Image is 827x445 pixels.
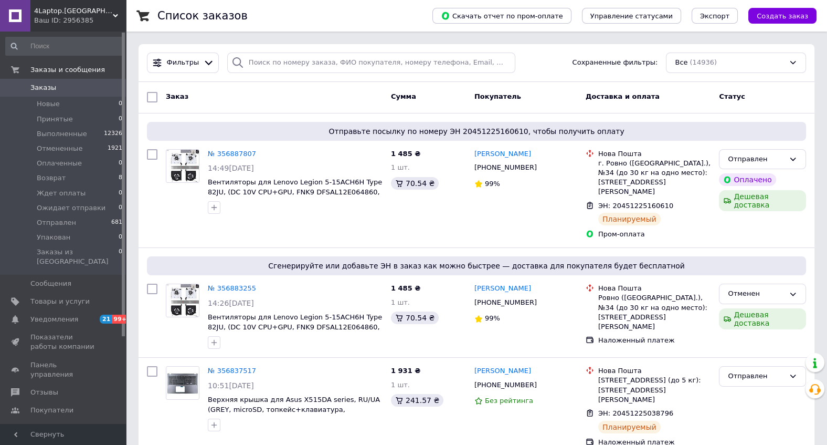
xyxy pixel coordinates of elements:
span: Заказы [30,83,56,92]
span: Экспорт [700,12,729,20]
div: [PHONE_NUMBER] [472,296,539,309]
span: Доставка и оплата [586,92,660,100]
a: № 356887807 [208,150,256,158]
span: 0 [119,99,122,109]
span: 14:26[DATE] [208,299,254,307]
span: 99% [485,180,500,188]
span: Покупатель [474,92,521,100]
span: Отправьте посылку по номеру ЭН 20451225160610, чтобы получить оплату [151,126,802,137]
span: Сгенерируйте или добавьте ЭН в заказ как можно быстрее — доставка для покупателя будет бесплатной [151,261,802,271]
span: Ждет оплаты [37,189,86,198]
span: Заказы из [GEOGRAPHIC_DATA] [37,247,119,266]
span: Товары и услуги [30,297,90,306]
span: 21 [100,315,112,324]
span: 0 [119,247,122,266]
button: Управление статусами [582,8,681,24]
div: Нова Пошта [598,149,711,159]
div: 70.54 ₴ [391,177,439,190]
img: Фото товару [166,150,199,182]
span: Управление статусами [590,12,673,20]
div: Планируемый [598,213,661,225]
span: 99+ [112,315,129,324]
a: Создать заказ [738,12,817,19]
span: 1921 [108,144,122,153]
span: Все [675,58,687,68]
div: 241.57 ₴ [391,394,443,407]
span: Показатели работы компании [30,333,97,351]
span: 8 [119,173,122,183]
input: Поиск по номеру заказа, ФИО покупателя, номеру телефона, Email, номеру накладной [227,53,515,73]
a: Верхняя крышка для Asus X515DA series, RU/UA (GREY, microSD, топкейс+клавиатура, 90NB0T41-R31UA0,... [208,396,380,423]
span: Ожидает отправки [37,203,105,213]
span: 1 485 ₴ [391,150,420,158]
a: [PERSON_NAME] [474,284,531,294]
span: Отправлен [37,218,76,227]
span: Покупатели [30,406,73,415]
span: Фильтры [167,58,199,68]
span: Заказ [166,92,188,100]
div: 70.54 ₴ [391,312,439,324]
span: Новые [37,99,60,109]
span: 0 [119,159,122,168]
a: № 356837517 [208,367,256,375]
button: Создать заказ [748,8,817,24]
span: Сохраненные фильтры: [572,58,658,68]
button: Экспорт [692,8,738,24]
a: Вентиляторы для Lenovo Legion 5-15ACH6H Type 82JU, (DC 10V CPU+GPU, FNK9 DFSAL12E064860, FNKA DFS... [208,178,382,205]
div: Дешевая доставка [719,190,806,211]
span: Скачать отчет по пром-оплате [441,11,563,20]
button: Скачать отчет по пром-оплате [432,8,571,24]
span: 0 [119,233,122,242]
div: Пром-оплата [598,230,711,239]
span: 0 [119,189,122,198]
span: 0 [119,203,122,213]
input: Поиск [5,37,123,56]
span: Упакован [37,233,70,242]
span: 14:49[DATE] [208,164,254,172]
span: Без рейтинга [485,397,533,405]
div: Нова Пошта [598,366,711,376]
div: Ровно ([GEOGRAPHIC_DATA].), №34 (до 30 кг на одно место): [STREET_ADDRESS][PERSON_NAME] [598,293,711,332]
div: г. Ровно ([GEOGRAPHIC_DATA].), №34 (до 30 кг на одно место): [STREET_ADDRESS][PERSON_NAME] [598,159,711,197]
span: 1 485 ₴ [391,284,420,292]
div: Нова Пошта [598,284,711,293]
div: Отменен [728,288,784,299]
div: Планируемый [598,421,661,433]
span: 1 931 ₴ [391,367,420,375]
img: Фото товару [166,367,199,399]
span: 4Laptop.kiev [34,6,113,16]
span: (14936) [690,58,717,66]
a: Фото товару [166,149,199,183]
span: 0 [119,115,122,124]
div: [PHONE_NUMBER] [472,161,539,174]
span: 99% [485,314,500,322]
span: ЭН: 20451225160610 [598,202,673,210]
span: 12326 [104,129,122,139]
div: [STREET_ADDRESS] (до 5 кг): [STREET_ADDRESS][PERSON_NAME] [598,376,711,405]
span: Статус [719,92,745,100]
span: Создать заказ [757,12,808,20]
span: 1 шт. [391,163,410,171]
img: Фото товару [166,284,199,317]
div: [PHONE_NUMBER] [472,378,539,392]
span: Оплаченные [37,159,82,168]
div: Ваш ID: 2956385 [34,16,126,25]
a: Фото товару [166,284,199,317]
span: 10:51[DATE] [208,381,254,390]
a: Вентиляторы для Lenovo Legion 5-15ACH6H Type 82JU, (DC 10V CPU+GPU, FNK9 DFSAL12E064860, FNKA DFS... [208,313,382,340]
span: Отмененные [37,144,82,153]
a: [PERSON_NAME] [474,149,531,159]
span: Панель управления [30,360,97,379]
a: № 356883255 [208,284,256,292]
h1: Список заказов [157,9,248,22]
span: Возврат [37,173,66,183]
span: Принятые [37,115,73,124]
span: Уведомления [30,315,78,324]
div: Отправлен [728,371,784,382]
span: Выполненные [37,129,87,139]
span: Сумма [391,92,416,100]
